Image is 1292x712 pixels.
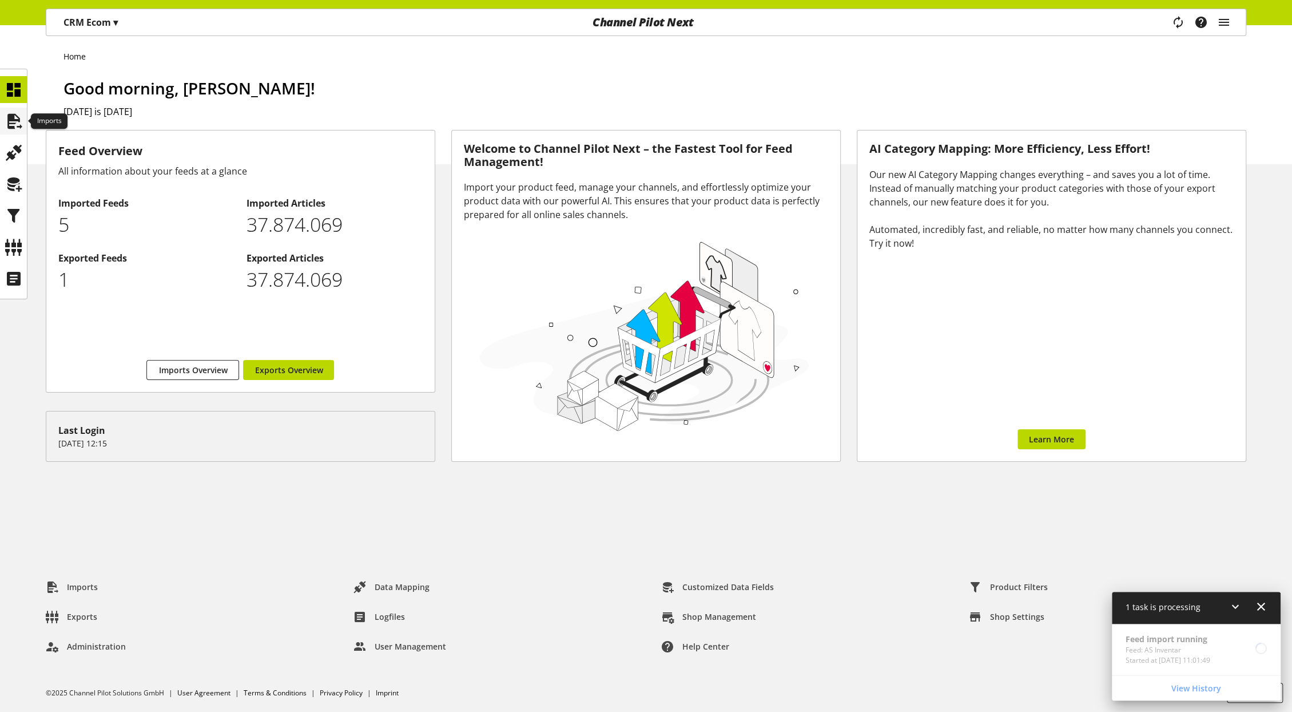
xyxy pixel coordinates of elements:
p: 37874069 [247,265,423,294]
a: Product Filters [960,577,1057,598]
div: Imports [31,113,67,129]
div: All information about your feeds at a glance [58,164,423,178]
span: Good morning, [PERSON_NAME]! [63,77,315,99]
a: User Agreement [177,688,230,698]
a: Imprint [376,688,399,698]
div: Our new AI Category Mapping changes everything – and saves you a lot of time. Instead of manually... [869,168,1234,250]
a: Customized Data Fields [652,577,783,598]
p: 5 [58,210,234,239]
a: Help center [652,636,738,657]
a: Terms & Conditions [244,688,307,698]
p: 1 [58,265,234,294]
span: Help center [682,640,729,652]
a: Logfiles [344,607,414,627]
a: Privacy Policy [320,688,363,698]
h3: AI Category Mapping: More Efficiency, Less Effort! [869,143,1234,156]
span: Logfiles [375,611,405,623]
a: Exports [37,607,106,627]
span: Imports Overview [158,364,227,376]
a: Learn More [1017,429,1086,449]
span: ▾ [113,16,118,29]
h2: Exported Feeds [58,251,234,265]
nav: main navigation [46,9,1246,36]
span: Administration [67,640,126,652]
a: Imports [37,577,107,598]
h3: Welcome to Channel Pilot Next – the Fastest Tool for Feed Management! [464,143,828,168]
p: 37874069 [247,210,423,239]
a: Shop Management [652,607,765,627]
a: View History [1114,678,1278,698]
h3: Feed Overview [58,143,423,160]
h2: Exported Articles [247,251,423,265]
a: Shop Settings [960,607,1054,627]
span: View History [1171,682,1221,694]
h2: Imported Feeds [58,196,234,210]
span: 1 task is processing [1126,602,1200,612]
div: Import your product feed, manage your channels, and effortlessly optimize your product data with ... [464,180,828,221]
span: Data Mapping [375,581,430,593]
img: 78e1b9dcff1e8392d83655fcfc870417.svg [475,236,814,435]
a: User Management [344,636,455,657]
a: Administration [37,636,135,657]
span: Exports Overview [255,364,323,376]
span: User Management [375,640,446,652]
a: Data Mapping [344,577,439,598]
span: Learn More [1029,433,1074,445]
div: Last Login [58,424,423,437]
p: CRM Ecom [63,15,118,29]
a: Imports Overview [146,360,239,380]
a: Exports Overview [243,360,334,380]
span: Customized Data Fields [682,581,774,593]
h2: [DATE] is [DATE] [63,105,1246,118]
span: Imports [67,581,98,593]
span: Exports [67,611,97,623]
span: Shop Settings [990,611,1044,623]
p: [DATE] 12:15 [58,437,423,449]
h2: Imported Articles [247,196,423,210]
li: ©2025 Channel Pilot Solutions GmbH [46,688,177,698]
span: Product Filters [990,581,1048,593]
span: Shop Management [682,611,756,623]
